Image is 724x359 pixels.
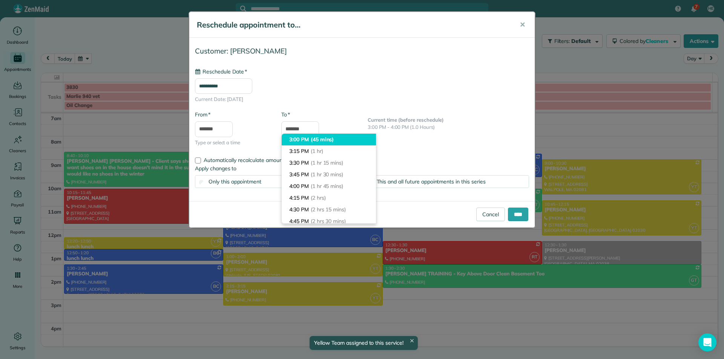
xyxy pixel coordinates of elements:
a: Cancel [476,208,505,221]
li: 4:30 PM [282,204,376,215]
b: Current time (before reschedule) [368,117,444,123]
span: Only this appointment [209,178,261,185]
p: 3:00 PM - 4:00 PM (1.0 Hours) [368,124,529,131]
h4: Customer: [PERSON_NAME] [195,47,529,55]
label: From [195,111,210,118]
label: Apply changes to [195,165,529,172]
span: Automatically recalculate amount owed for this appointment? [204,157,352,163]
span: Current Date: [DATE] [195,96,529,103]
h5: Reschedule appointment to... [197,20,509,30]
span: (2 hrs) [311,194,326,201]
span: ✕ [520,20,525,29]
label: Reschedule Date [195,68,247,75]
li: 4:00 PM [282,180,376,192]
span: (2 hrs 30 mins) [311,218,346,225]
li: 4:15 PM [282,192,376,204]
div: Yellow Team assigned to this service! [310,336,418,350]
li: 4:45 PM [282,215,376,227]
span: (45 mins) [311,136,334,143]
li: 3:30 PM [282,157,376,169]
span: (1 hr 45 mins) [311,183,343,189]
li: 3:15 PM [282,145,376,157]
label: To [281,111,290,118]
span: (1 hr 15 mins) [311,159,343,166]
input: Only this appointment [199,180,204,185]
span: (1 hr 30 mins) [311,171,343,178]
div: Open Intercom Messenger [698,333,716,351]
li: 3:45 PM [282,169,376,180]
span: (2 hrs 15 mins) [311,206,346,213]
span: (1 hr) [311,148,323,154]
span: This and all future appointments in this series [377,178,486,185]
li: 3:00 PM [282,134,376,145]
span: Type or select a time [195,139,270,147]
